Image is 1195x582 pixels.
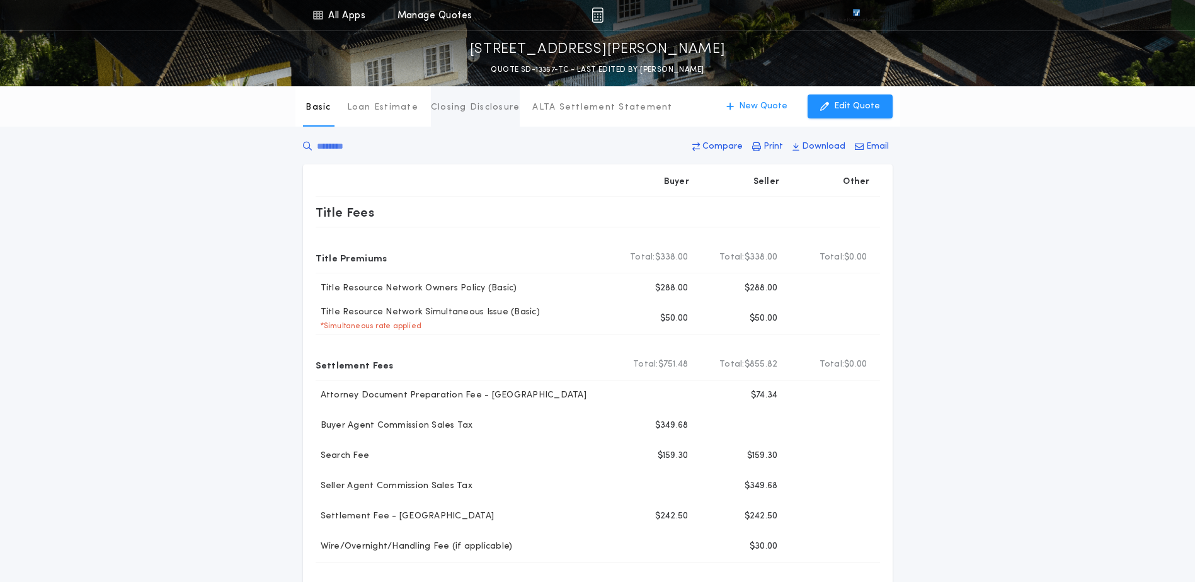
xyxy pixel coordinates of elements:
[655,282,689,295] p: $288.00
[316,540,513,553] p: Wire/Overnight/Handling Fee (if applicable)
[431,101,520,114] p: Closing Disclosure
[655,510,689,523] p: $242.50
[753,176,780,188] p: Seller
[739,100,787,113] p: New Quote
[347,101,418,114] p: Loan Estimate
[866,140,889,153] p: Email
[630,251,655,264] b: Total:
[316,321,422,331] p: * Simultaneous rate applied
[660,312,689,325] p: $50.00
[851,135,893,158] button: Email
[316,450,370,462] p: Search Fee
[745,282,778,295] p: $288.00
[802,140,845,153] p: Download
[745,251,778,264] span: $338.00
[820,358,845,371] b: Total:
[470,40,726,60] p: [STREET_ADDRESS][PERSON_NAME]
[316,355,394,375] p: Settlement Fees
[316,202,375,222] p: Title Fees
[748,135,787,158] button: Print
[830,9,883,21] img: vs-icon
[750,312,778,325] p: $50.00
[689,135,746,158] button: Compare
[592,8,603,23] img: img
[763,140,783,153] p: Print
[834,100,880,113] p: Edit Quote
[844,358,867,371] span: $0.00
[306,101,331,114] p: Basic
[655,251,689,264] span: $338.00
[789,135,849,158] button: Download
[532,101,672,114] p: ALTA Settlement Statement
[316,306,540,319] p: Title Resource Network Simultaneous Issue (Basic)
[844,251,867,264] span: $0.00
[491,64,704,76] p: QUOTE SD-13357-TC - LAST EDITED BY [PERSON_NAME]
[633,358,658,371] b: Total:
[745,358,778,371] span: $855.82
[316,480,472,493] p: Seller Agent Commission Sales Tax
[751,389,778,402] p: $74.34
[655,419,689,432] p: $349.68
[316,282,517,295] p: Title Resource Network Owners Policy (Basic)
[658,358,689,371] span: $751.48
[750,540,778,553] p: $30.00
[714,94,800,118] button: New Quote
[316,389,586,402] p: Attorney Document Preparation Fee - [GEOGRAPHIC_DATA]
[719,358,745,371] b: Total:
[658,450,689,462] p: $159.30
[820,251,845,264] b: Total:
[719,251,745,264] b: Total:
[747,450,778,462] p: $159.30
[745,480,778,493] p: $349.68
[843,176,869,188] p: Other
[702,140,743,153] p: Compare
[664,176,689,188] p: Buyer
[808,94,893,118] button: Edit Quote
[316,419,473,432] p: Buyer Agent Commission Sales Tax
[316,510,495,523] p: Settlement Fee - [GEOGRAPHIC_DATA]
[316,248,387,268] p: Title Premiums
[745,510,778,523] p: $242.50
